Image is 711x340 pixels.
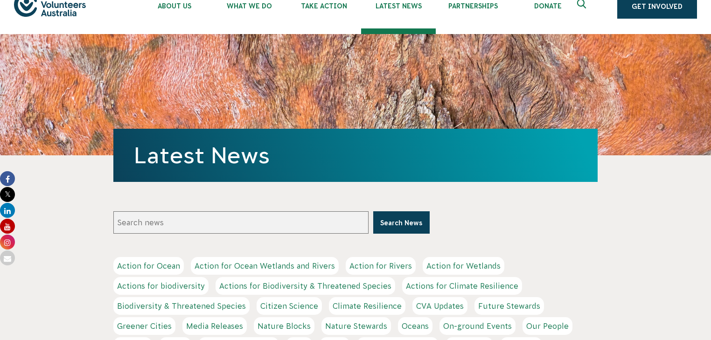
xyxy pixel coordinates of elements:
a: Actions for biodiversity [113,277,209,295]
a: Biodiversity & Threatened Species [113,297,250,315]
a: Action for Ocean [113,257,184,275]
span: What We Do [212,2,286,10]
a: Actions for Climate Resilience [402,277,522,295]
a: Action for Wetlands [423,257,504,275]
a: Future Stewards [474,297,544,315]
a: Greener Cities [113,317,175,335]
a: On-ground Events [439,317,516,335]
span: Take Action [286,2,361,10]
input: Search news [113,211,369,234]
a: Nature Stewards [321,317,391,335]
a: CVA Updates [412,297,467,315]
span: About Us [137,2,212,10]
a: Nature Blocks [254,317,314,335]
span: Partnerships [436,2,510,10]
a: Latest News [134,143,270,168]
span: Donate [510,2,585,10]
a: Oceans [398,317,432,335]
a: Media Releases [182,317,247,335]
a: Actions for Biodiversity & Threatened Species [216,277,395,295]
a: Action for Ocean Wetlands and Rivers [191,257,339,275]
span: Latest News [361,2,436,10]
a: Action for Rivers [346,257,416,275]
a: Our People [523,317,572,335]
a: Citizen Science [257,297,322,315]
button: Search News [373,211,430,234]
a: Climate Resilience [329,297,405,315]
